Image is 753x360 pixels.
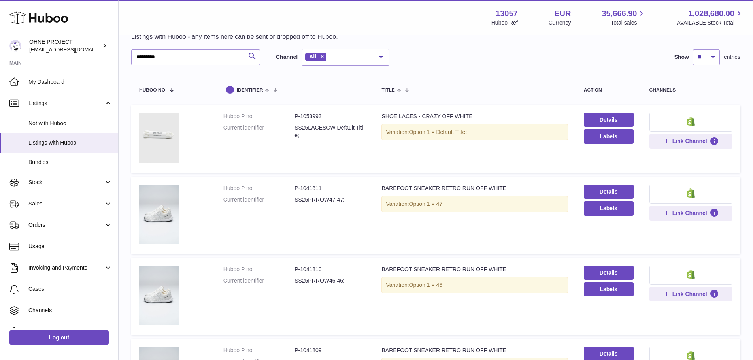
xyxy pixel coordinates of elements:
[381,124,568,140] div: Variation:
[28,78,112,86] span: My Dashboard
[294,266,366,273] dd: P-1041810
[9,40,21,52] img: internalAdmin-13057@internal.huboo.com
[672,209,707,217] span: Link Channel
[649,287,732,301] button: Link Channel
[381,196,568,212] div: Variation:
[554,8,571,19] strong: EUR
[9,330,109,345] a: Log out
[28,307,112,314] span: Channels
[584,185,634,199] a: Details
[139,113,179,163] img: SHOE LACES - CRAZY OFF WHITE
[28,264,104,271] span: Invoicing and Payments
[549,19,571,26] div: Currency
[223,196,294,204] dt: Current identifier
[139,185,179,244] img: BAREFOOT SNEAKER RETRO RUN OFF WHITE
[649,134,732,148] button: Link Channel
[223,277,294,285] dt: Current identifier
[687,117,695,126] img: shopify-small.png
[28,139,112,147] span: Listings with Huboo
[223,124,294,139] dt: Current identifier
[584,266,634,280] a: Details
[381,113,568,120] div: SHOE LACES - CRAZY OFF WHITE
[409,282,444,288] span: Option 1 = 46;
[584,113,634,127] a: Details
[309,53,316,60] span: All
[294,196,366,204] dd: SS25PRROW47 47;
[29,46,116,53] span: [EMAIL_ADDRESS][DOMAIN_NAME]
[223,113,294,120] dt: Huboo P no
[602,8,637,19] span: 35,666.90
[584,88,634,93] div: action
[724,53,740,61] span: entries
[223,185,294,192] dt: Huboo P no
[223,266,294,273] dt: Huboo P no
[491,19,518,26] div: Huboo Ref
[649,206,732,220] button: Link Channel
[381,266,568,273] div: BAREFOOT SNEAKER RETRO RUN OFF WHITE
[28,285,112,293] span: Cases
[584,129,634,143] button: Labels
[29,38,100,53] div: OHNE PROJECT
[28,120,112,127] span: Not with Huboo
[674,53,689,61] label: Show
[28,158,112,166] span: Bundles
[409,129,467,135] span: Option 1 = Default Title;
[381,185,568,192] div: BAREFOOT SNEAKER RETRO RUN OFF WHITE
[611,19,646,26] span: Total sales
[672,290,707,298] span: Link Channel
[28,243,112,250] span: Usage
[276,53,298,61] label: Channel
[294,185,366,192] dd: P-1041811
[672,138,707,145] span: Link Channel
[688,8,734,19] span: 1,028,680.00
[584,282,634,296] button: Labels
[28,200,104,207] span: Sales
[677,19,744,26] span: AVAILABLE Stock Total
[649,88,732,93] div: channels
[294,124,366,139] dd: SS25LACESCW Default Title;
[381,347,568,354] div: BAREFOOT SNEAKER RETRO RUN OFF WHITE
[381,277,568,293] div: Variation:
[584,201,634,215] button: Labels
[28,100,104,107] span: Listings
[28,221,104,229] span: Orders
[677,8,744,26] a: 1,028,680.00 AVAILABLE Stock Total
[139,88,165,93] span: Huboo no
[294,277,366,285] dd: SS25PRROW46 46;
[602,8,646,26] a: 35,666.90 Total sales
[409,201,444,207] span: Option 1 = 47;
[131,32,338,41] p: Listings with Huboo - any items here can be sent or dropped off to Huboo.
[687,351,695,360] img: shopify-small.png
[28,328,112,335] span: Settings
[294,113,366,120] dd: P-1053993
[496,8,518,19] strong: 13057
[237,88,263,93] span: identifier
[139,266,179,325] img: BAREFOOT SNEAKER RETRO RUN OFF WHITE
[381,88,394,93] span: title
[28,179,104,186] span: Stock
[687,188,695,198] img: shopify-small.png
[294,347,366,354] dd: P-1041809
[223,347,294,354] dt: Huboo P no
[687,270,695,279] img: shopify-small.png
